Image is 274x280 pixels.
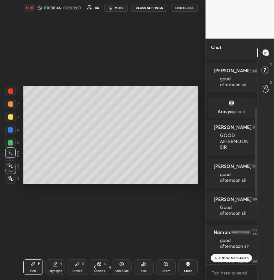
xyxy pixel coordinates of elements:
[131,4,167,12] button: CLASS SETTINGS
[115,6,124,10] span: mute
[269,80,272,85] p: G
[6,112,19,122] div: 3
[230,230,251,234] img: 4P8fHbbgJtejmAAAAAElFTkSuQmCC
[220,238,252,250] div: good afternooon sir
[38,262,40,265] div: P
[60,262,62,265] div: H
[252,197,272,201] img: 4P8fHbbgJtejmAAAAAElFTkSuQmCC
[82,262,84,265] div: E
[270,62,272,67] p: D
[171,4,198,12] button: END CLASS
[23,4,37,12] div: LIVE
[220,76,252,88] div: good afternoon sir
[220,133,252,151] div: GOOD AFTERNOON SIR
[6,173,19,184] div: Z
[252,69,272,73] img: 4P8fHbbgJtejmAAAAAElFTkSuQmCC
[220,204,252,217] div: Good afternoon sir
[211,109,252,114] p: Aravya
[30,269,36,273] div: Pen
[6,86,19,96] div: 1
[141,269,146,273] div: Poll
[5,160,19,171] div: X
[206,39,227,56] p: Chat
[214,229,230,235] h6: Naman
[5,138,19,148] div: 5
[115,269,129,273] div: Add Slide
[72,269,82,273] div: Eraser
[104,4,128,12] button: mute
[162,269,170,273] div: Zoom
[228,100,235,106] img: default.png
[233,108,245,114] span: joined
[106,265,113,269] div: 4
[49,269,62,273] div: Highlight
[104,262,106,265] div: L
[214,124,252,130] h6: [PERSON_NAME]
[214,163,252,169] h6: [PERSON_NAME]
[5,147,19,158] div: C
[252,260,272,263] img: 4P8fHbbgJtejmAAAAAElFTkSuQmCC
[252,228,259,236] div: 12:20 PM
[252,125,272,129] img: 4P8fHbbgJtejmAAAAAElFTkSuQmCC
[214,196,252,202] h6: [PERSON_NAME]
[214,68,252,74] h6: [PERSON_NAME]
[220,171,252,184] div: good afternoon sir
[206,56,257,262] div: grid
[270,44,272,49] p: T
[6,99,19,109] div: 2
[252,164,272,168] img: 4P8fHbbgJtejmAAAAAElFTkSuQmCC
[94,269,105,273] div: Shapes
[184,269,192,273] div: More
[219,256,249,260] p: 2 NEW MESSAGES
[95,6,99,9] div: 66
[5,125,19,135] div: 4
